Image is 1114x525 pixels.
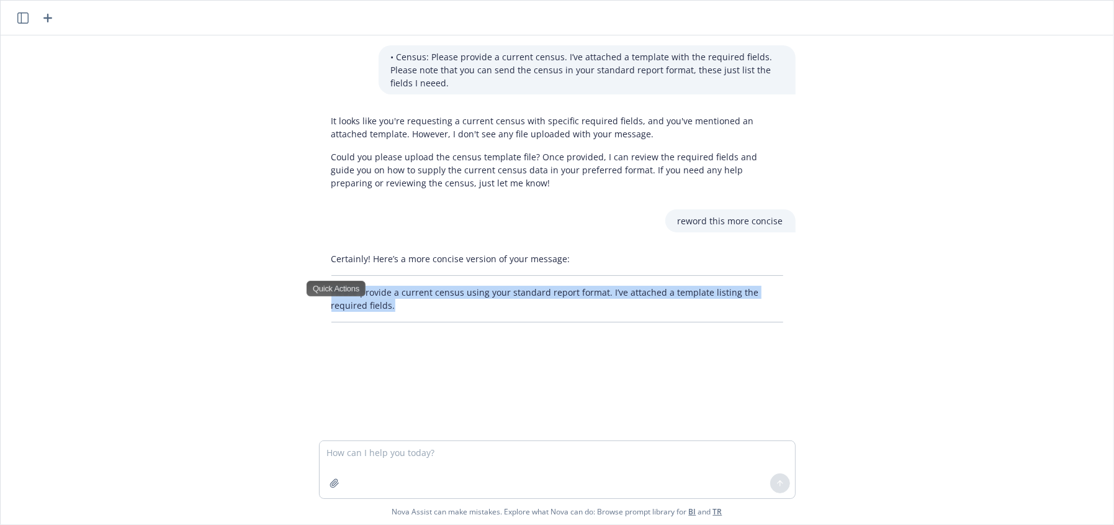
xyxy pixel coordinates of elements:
[713,506,722,517] a: TR
[331,252,783,265] p: Certainly! Here’s a more concise version of your message:
[678,214,783,227] p: reword this more concise
[331,286,783,312] p: Please provide a current census using your standard report format. I’ve attached a template listi...
[331,114,783,140] p: It looks like you're requesting a current census with specific required fields, and you've mentio...
[689,506,696,517] a: BI
[6,499,1108,524] span: Nova Assist can make mistakes. Explore what Nova can do: Browse prompt library for and
[331,150,783,189] p: Could you please upload the census template file? Once provided, I can review the required fields...
[391,50,783,89] p: • Census: Please provide a current census. I’ve attached a template with the required fields. Ple...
